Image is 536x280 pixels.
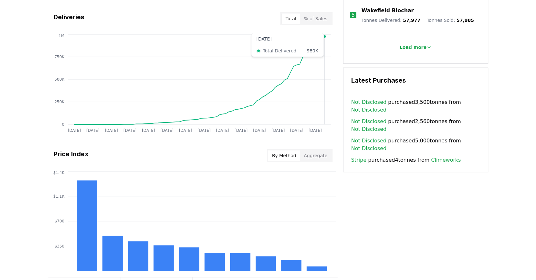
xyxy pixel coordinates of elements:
tspan: $1.4K [53,170,65,175]
span: purchased 2,560 tonnes from [351,118,480,133]
tspan: [DATE] [253,128,266,133]
tspan: [DATE] [160,128,174,133]
a: Wakefield Biochar [362,7,414,14]
tspan: [DATE] [105,128,118,133]
tspan: [DATE] [234,128,248,133]
tspan: [DATE] [216,128,229,133]
p: Tonnes Delivered : [362,17,420,23]
span: purchased 4 tonnes from [351,156,461,164]
p: Tonnes Sold : [427,17,474,23]
tspan: $350 [54,244,64,248]
button: Aggregate [300,150,331,161]
h3: Latest Purchases [351,76,480,85]
a: Not Disclosed [351,125,387,133]
a: Not Disclosed [351,98,387,106]
span: 57,977 [403,18,420,23]
button: Load more [394,41,437,54]
tspan: 750K [54,55,65,59]
tspan: [DATE] [68,128,81,133]
p: 5 [352,11,355,19]
a: Not Disclosed [351,137,387,145]
a: Not Disclosed [351,118,387,125]
tspan: $700 [54,219,64,223]
a: Not Disclosed [351,145,387,152]
h3: Price Index [53,149,89,162]
tspan: [DATE] [271,128,285,133]
tspan: [DATE] [290,128,303,133]
span: purchased 3,500 tonnes from [351,98,480,114]
tspan: [DATE] [308,128,322,133]
a: Not Disclosed [351,106,387,114]
button: By Method [268,150,300,161]
tspan: [DATE] [197,128,211,133]
tspan: [DATE] [123,128,136,133]
tspan: 500K [54,77,65,82]
tspan: 0 [62,122,64,127]
span: purchased 5,000 tonnes from [351,137,480,152]
button: % of Sales [300,14,331,24]
tspan: $1.1K [53,194,65,199]
button: Total [282,14,300,24]
tspan: [DATE] [179,128,192,133]
tspan: [DATE] [142,128,155,133]
p: Load more [400,44,427,50]
h3: Deliveries [53,12,84,25]
a: Climeworks [431,156,461,164]
span: 57,985 [456,18,474,23]
tspan: 1M [59,33,64,38]
tspan: 250K [54,100,65,104]
a: Stripe [351,156,366,164]
tspan: [DATE] [86,128,99,133]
